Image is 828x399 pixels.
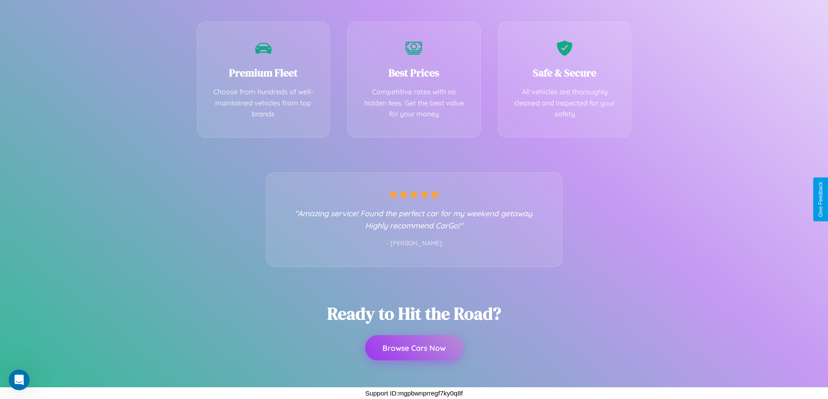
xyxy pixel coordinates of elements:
[210,66,317,80] h3: Premium Fleet
[512,66,618,80] h3: Safe & Secure
[361,86,467,120] p: Competitive rates with no hidden fees. Get the best value for your money
[327,302,501,325] h2: Ready to Hit the Road?
[9,369,30,390] iframe: Intercom live chat
[512,86,618,120] p: All vehicles are thoroughly cleaned and inspected for your safety
[284,207,545,231] p: "Amazing service! Found the perfect car for my weekend getaway. Highly recommend CarGo!"
[284,238,545,249] p: - [PERSON_NAME]
[210,86,317,120] p: Choose from hundreds of well-maintained vehicles from top brands
[365,387,462,399] p: Support ID: mgpbwnprregf7ky0q8f
[361,66,467,80] h3: Best Prices
[365,335,463,360] button: Browse Cars Now
[818,182,824,217] div: Give Feedback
